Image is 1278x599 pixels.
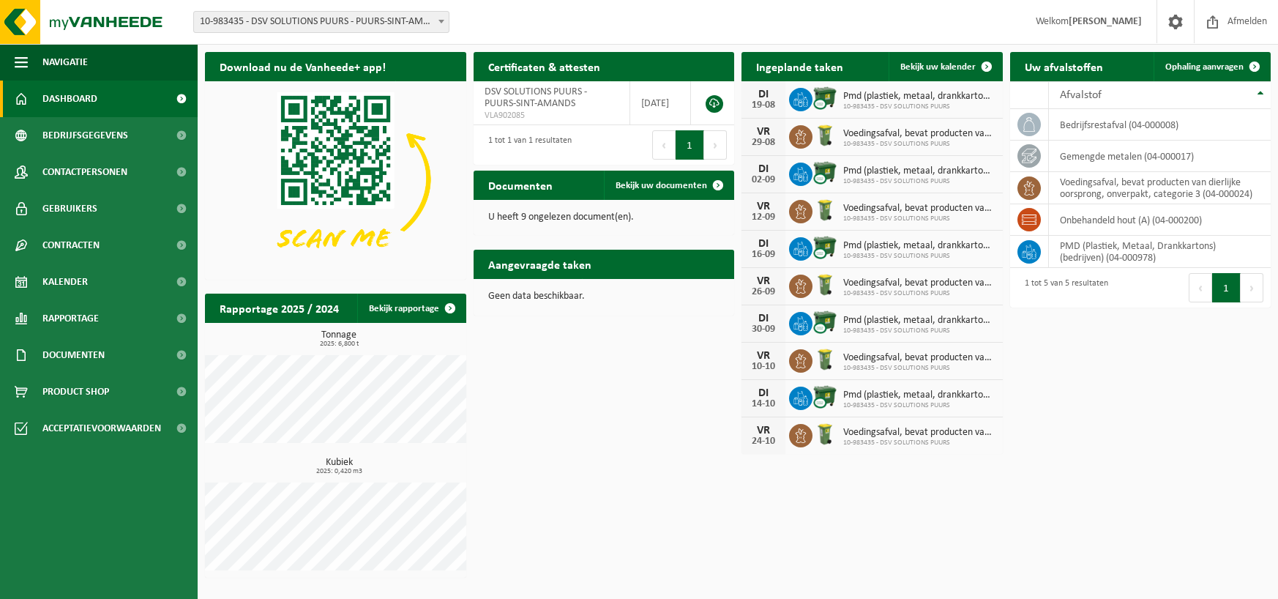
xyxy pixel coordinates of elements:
div: 26-09 [749,287,778,297]
span: 10-983435 - DSV SOLUTIONS PUURS [843,252,995,261]
span: Pmd (plastiek, metaal, drankkartons) (bedrijven) [843,315,995,327]
span: 10-983435 - DSV SOLUTIONS PUURS [843,140,995,149]
h2: Uw afvalstoffen [1010,52,1118,81]
div: DI [749,313,778,324]
a: Ophaling aanvragen [1154,52,1269,81]
a: Bekijk rapportage [357,294,465,323]
h2: Ingeplande taken [741,52,858,81]
div: 02-09 [749,175,778,185]
div: 30-09 [749,324,778,335]
div: VR [749,350,778,362]
span: Contracten [42,227,100,264]
span: 10-983435 - DSV SOLUTIONS PUURS [843,439,995,447]
div: VR [749,275,778,287]
td: [DATE] [630,81,691,125]
span: Voedingsafval, bevat producten van dierlijke oorsprong, onverpakt, categorie 3 [843,203,995,215]
img: WB-0140-HPE-GN-50 [812,347,837,372]
img: WB-1100-CU [812,235,837,260]
span: Gebruikers [42,190,97,227]
div: 1 tot 5 van 5 resultaten [1017,272,1108,304]
td: voedingsafval, bevat producten van dierlijke oorsprong, onverpakt, categorie 3 (04-000024) [1049,172,1271,204]
img: Download de VHEPlus App [205,81,466,277]
p: U heeft 9 ongelezen document(en). [488,212,720,223]
img: WB-0140-HPE-GN-50 [812,123,837,148]
div: VR [749,126,778,138]
button: 1 [1212,273,1241,302]
img: WB-1100-CU [812,384,837,409]
span: Bekijk uw documenten [616,181,707,190]
span: 10-983435 - DSV SOLUTIONS PUURS [843,289,995,298]
div: 10-10 [749,362,778,372]
div: 19-08 [749,100,778,111]
img: WB-0140-HPE-GN-50 [812,198,837,223]
button: 1 [676,130,704,160]
div: DI [749,163,778,175]
div: 16-09 [749,250,778,260]
td: onbehandeld hout (A) (04-000200) [1049,204,1271,236]
span: Pmd (plastiek, metaal, drankkartons) (bedrijven) [843,240,995,252]
a: Bekijk uw documenten [604,171,733,200]
img: WB-1100-CU [812,160,837,185]
div: 1 tot 1 van 1 resultaten [481,129,572,161]
strong: [PERSON_NAME] [1069,16,1142,27]
span: Afvalstof [1060,89,1102,101]
span: 10-983435 - DSV SOLUTIONS PUURS - PUURS-SINT-AMANDS [193,11,449,33]
span: Documenten [42,337,105,373]
img: WB-1100-CU [812,86,837,111]
img: WB-0140-HPE-GN-50 [812,422,837,447]
span: Voedingsafval, bevat producten van dierlijke oorsprong, onverpakt, categorie 3 [843,427,995,439]
div: DI [749,89,778,100]
span: Voedingsafval, bevat producten van dierlijke oorsprong, onverpakt, categorie 3 [843,352,995,364]
span: Rapportage [42,300,99,337]
span: DSV SOLUTIONS PUURS - PUURS-SINT-AMANDS [485,86,587,109]
span: Product Shop [42,373,109,410]
p: Geen data beschikbaar. [488,291,720,302]
button: Previous [652,130,676,160]
h2: Download nu de Vanheede+ app! [205,52,400,81]
img: WB-1100-CU [812,310,837,335]
img: WB-0140-HPE-GN-50 [812,272,837,297]
span: Kalender [42,264,88,300]
a: Bekijk uw kalender [889,52,1001,81]
span: 10-983435 - DSV SOLUTIONS PUURS - PUURS-SINT-AMANDS [194,12,449,32]
td: bedrijfsrestafval (04-000008) [1049,109,1271,141]
span: 10-983435 - DSV SOLUTIONS PUURS [843,327,995,335]
span: Pmd (plastiek, metaal, drankkartons) (bedrijven) [843,91,995,103]
span: 10-983435 - DSV SOLUTIONS PUURS [843,364,995,373]
span: 10-983435 - DSV SOLUTIONS PUURS [843,103,995,111]
span: 2025: 0,420 m3 [212,468,466,475]
div: VR [749,425,778,436]
div: DI [749,387,778,399]
span: Voedingsafval, bevat producten van dierlijke oorsprong, onverpakt, categorie 3 [843,278,995,289]
span: Ophaling aanvragen [1165,62,1244,72]
span: Bedrijfsgegevens [42,117,128,154]
td: gemengde metalen (04-000017) [1049,141,1271,172]
div: 29-08 [749,138,778,148]
span: Pmd (plastiek, metaal, drankkartons) (bedrijven) [843,165,995,177]
button: Next [1241,273,1263,302]
span: Bekijk uw kalender [900,62,976,72]
span: 10-983435 - DSV SOLUTIONS PUURS [843,215,995,223]
span: Navigatie [42,44,88,81]
div: 24-10 [749,436,778,447]
span: Pmd (plastiek, metaal, drankkartons) (bedrijven) [843,390,995,401]
span: Contactpersonen [42,154,127,190]
div: VR [749,201,778,212]
span: Dashboard [42,81,97,117]
span: VLA902085 [485,110,619,122]
span: 2025: 6,800 t [212,341,466,348]
h3: Kubiek [212,458,466,475]
h2: Aangevraagde taken [474,250,606,278]
h3: Tonnage [212,330,466,348]
h2: Certificaten & attesten [474,52,615,81]
span: 10-983435 - DSV SOLUTIONS PUURS [843,177,995,186]
div: 12-09 [749,212,778,223]
button: Previous [1189,273,1212,302]
h2: Rapportage 2025 / 2024 [205,294,354,322]
div: DI [749,238,778,250]
h2: Documenten [474,171,567,199]
span: 10-983435 - DSV SOLUTIONS PUURS [843,401,995,410]
td: PMD (Plastiek, Metaal, Drankkartons) (bedrijven) (04-000978) [1049,236,1271,268]
span: Voedingsafval, bevat producten van dierlijke oorsprong, onverpakt, categorie 3 [843,128,995,140]
button: Next [704,130,727,160]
